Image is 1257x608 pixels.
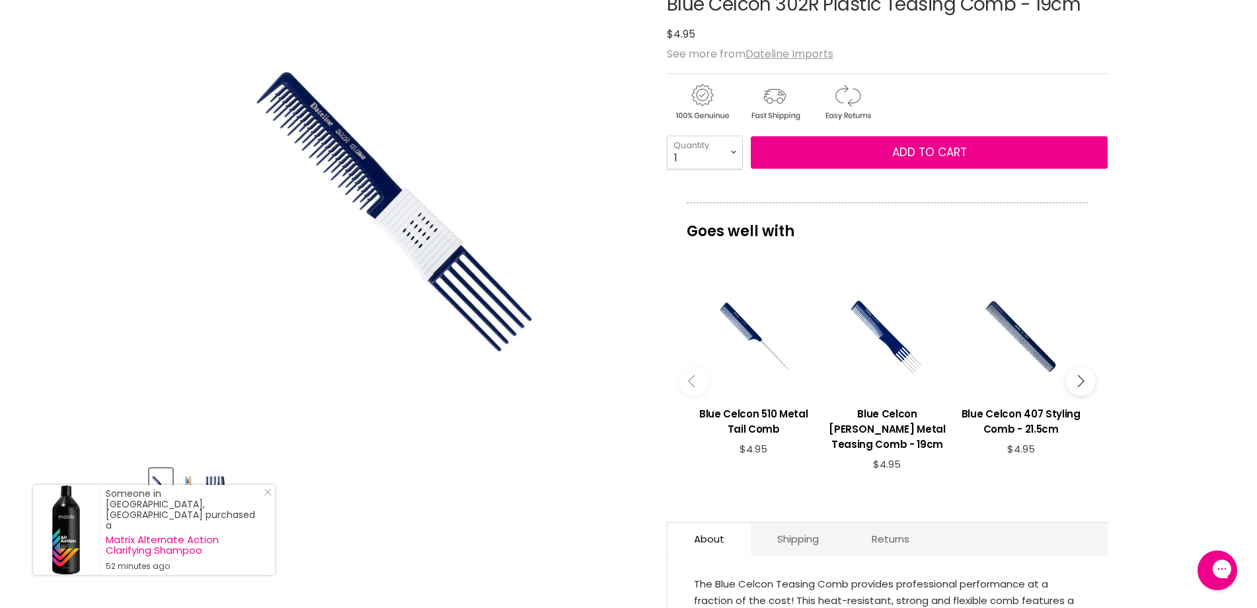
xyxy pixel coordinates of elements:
[827,396,947,458] a: View product:Blue Celcon MARK II Metal Teasing Comb - 19cm
[106,535,262,556] a: Matrix Alternate Action Clarifying Shampoo
[751,523,845,555] a: Shipping
[205,470,225,501] img: Blue Celcon 302R Plastic Teasing Comb - 19cm
[106,561,262,572] small: 52 minutes ago
[147,464,645,502] div: Product thumbnails
[33,485,99,575] a: Visit product page
[667,46,833,62] span: See more from
[693,396,814,443] a: View product:Blue Celcon 510 Metal Tail Comb
[961,396,1081,443] a: View product:Blue Celcon 407 Styling Comb - 21.5cm
[667,136,743,169] select: Quantity
[873,457,901,471] span: $4.95
[1007,442,1035,456] span: $4.95
[892,144,967,160] span: Add to cart
[693,406,814,437] h3: Blue Celcon 510 Metal Tail Comb
[687,202,1088,246] p: Goes well with
[149,468,172,502] button: Blue Celcon 302R Plastic Teasing Comb - 19cm
[745,46,833,62] a: Dateline Imports
[1191,546,1244,595] iframe: Gorgias live chat messenger
[845,523,936,555] a: Returns
[667,26,695,42] span: $4.95
[151,470,171,501] img: Blue Celcon 302R Plastic Teasing Comb - 19cm
[812,82,882,122] img: returns.gif
[740,82,810,122] img: shipping.gif
[667,82,737,122] img: genuine.gif
[204,468,227,502] button: Blue Celcon 302R Plastic Teasing Comb - 19cm
[667,523,751,555] a: About
[751,136,1108,169] button: Add to cart
[827,406,947,452] h3: Blue Celcon [PERSON_NAME] Metal Teasing Comb - 19cm
[961,406,1081,437] h3: Blue Celcon 407 Styling Comb - 21.5cm
[264,488,272,496] svg: Close Icon
[106,488,262,572] div: Someone in [GEOGRAPHIC_DATA], [GEOGRAPHIC_DATA] purchased a
[176,468,200,502] button: Blue Celcon 302R Plastic Teasing Comb - 19cm
[178,470,198,501] img: Blue Celcon 302R Plastic Teasing Comb - 19cm
[740,442,767,456] span: $4.95
[258,488,272,501] a: Close Notification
